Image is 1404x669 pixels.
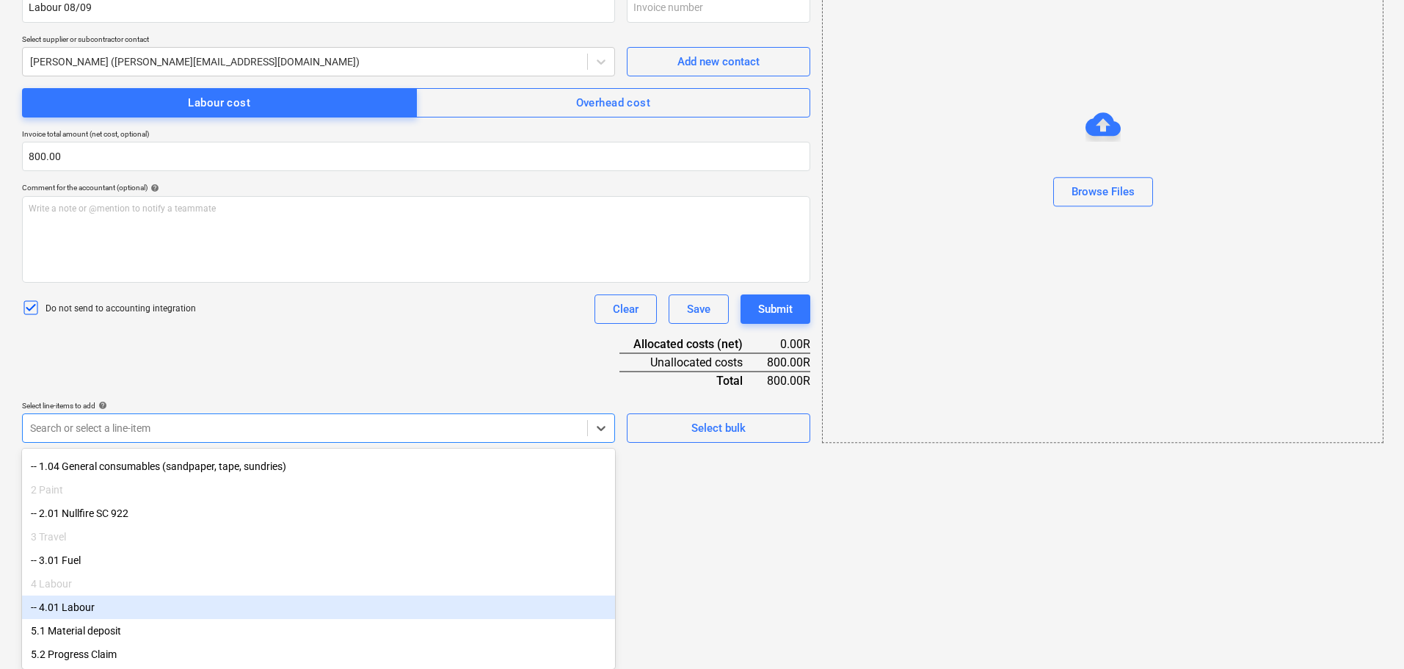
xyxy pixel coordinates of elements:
[687,300,710,319] div: Save
[766,353,810,372] div: 800.00R
[627,413,810,443] button: Select bulk
[1331,599,1404,669] iframe: Chat Widget
[619,372,766,389] div: Total
[22,401,615,411] div: Select line-items to add
[22,35,615,47] p: Select supplier or subcontractor contact
[22,572,615,596] div: 4 Labour
[613,300,639,319] div: Clear
[22,549,615,572] div: -- 3.01 Fuel
[619,336,766,353] div: Allocated costs (net)
[22,88,417,117] button: Labour cost
[22,619,615,643] div: 5.1 Material deposit
[22,596,615,619] div: -- 4.01 Labour
[22,525,615,549] div: 3 Travel
[95,401,107,410] span: help
[22,643,615,666] div: 5.2 Progress Claim
[619,353,766,372] div: Unallocated costs
[188,93,250,112] div: Labour cost
[766,372,810,389] div: 800.00R
[766,336,810,353] div: 0.00R
[148,184,159,192] span: help
[22,478,615,502] div: 2 Paint
[669,294,729,324] button: Save
[741,294,810,324] button: Submit
[576,93,651,112] div: Overhead cost
[22,502,615,525] div: -- 2.01 Nullfire SC 922
[46,303,196,315] p: Do not send to accounting integration
[627,47,810,76] button: Add new contact
[22,455,615,478] div: -- 1.04 General consumables (sandpaper, tape, sundries)
[416,88,811,117] button: Overhead cost
[22,129,810,142] p: Invoice total amount (net cost, optional)
[758,300,793,319] div: Submit
[677,52,760,71] div: Add new contact
[1053,178,1153,207] button: Browse Files
[594,294,657,324] button: Clear
[22,183,810,192] div: Comment for the accountant (optional)
[691,419,746,438] div: Select bulk
[1072,183,1135,202] div: Browse Files
[22,142,810,171] input: Invoice total amount (net cost, optional)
